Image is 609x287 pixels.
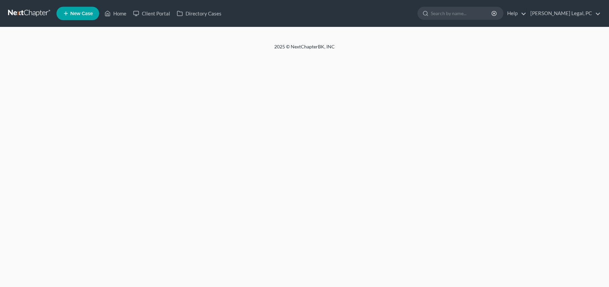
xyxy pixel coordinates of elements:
a: Home [101,7,130,19]
input: Search by name... [431,7,492,19]
a: Directory Cases [173,7,225,19]
a: [PERSON_NAME] Legal, PC [527,7,601,19]
span: New Case [70,11,93,16]
div: 2025 © NextChapterBK, INC [113,43,496,55]
a: Client Portal [130,7,173,19]
a: Help [504,7,526,19]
